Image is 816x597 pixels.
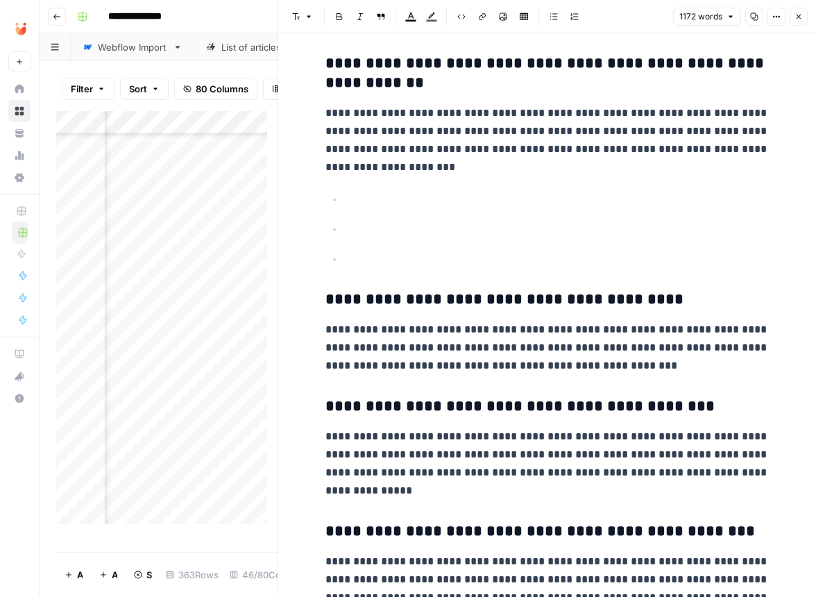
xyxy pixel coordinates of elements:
[196,82,248,96] span: 80 Columns
[8,365,31,387] button: What's new?
[91,564,126,586] button: Add 10 Rows
[71,82,93,96] span: Filter
[8,78,31,100] a: Home
[8,122,31,144] a: Your Data
[62,78,114,100] button: Filter
[221,40,362,54] div: List of articles to update - IT.csv
[112,568,117,582] span: Add 10 Rows
[126,564,160,586] button: Stop Runs
[8,387,31,410] button: Help + Support
[8,167,31,189] a: Settings
[8,144,31,167] a: Usage
[174,78,257,100] button: 80 Columns
[120,78,169,100] button: Sort
[71,33,194,61] a: Webflow Import
[129,82,147,96] span: Sort
[224,564,313,586] div: 46/80 Columns
[56,564,91,586] button: Add Row
[679,10,722,23] span: 1172 words
[9,366,30,387] div: What's new?
[673,8,741,26] button: 1172 words
[8,100,31,122] a: Browse
[77,568,83,582] span: Add Row
[8,11,31,46] button: Workspace: Unobravo
[146,568,152,582] span: Stop Runs
[98,40,167,54] div: Webflow Import
[194,33,389,61] a: List of articles to update - IT.csv
[8,16,33,41] img: Unobravo Logo
[160,564,224,586] div: 363 Rows
[8,343,31,365] a: AirOps Academy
